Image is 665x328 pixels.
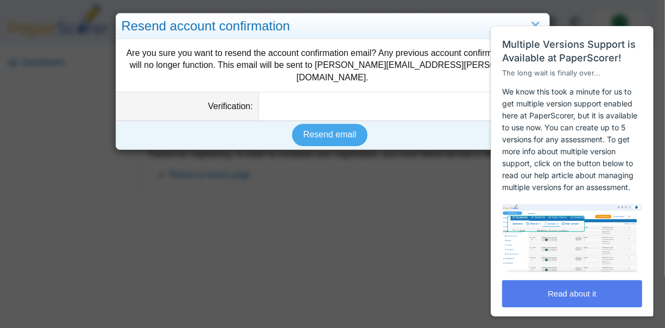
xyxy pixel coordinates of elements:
[208,102,253,111] label: Verification
[292,124,368,146] button: Resend email
[116,39,549,92] div: Are you sure you want to resend the account confirmation email? Any previous account confirmation...
[116,14,549,39] div: Resend account confirmation
[303,130,357,139] span: Resend email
